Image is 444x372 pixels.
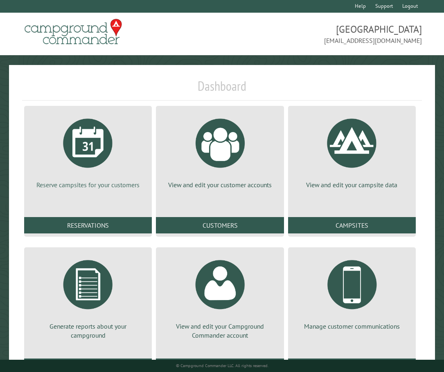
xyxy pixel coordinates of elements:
[298,180,406,189] p: View and edit your campsite data
[156,217,284,233] a: Customers
[288,217,416,233] a: Campsites
[34,322,142,340] p: Generate reports about your campground
[22,16,124,48] img: Campground Commander
[298,112,406,189] a: View and edit your campsite data
[166,254,274,340] a: View and edit your Campground Commander account
[34,112,142,189] a: Reserve campsites for your customers
[166,322,274,340] p: View and edit your Campground Commander account
[222,22,422,45] span: [GEOGRAPHIC_DATA] [EMAIL_ADDRESS][DOMAIN_NAME]
[298,254,406,331] a: Manage customer communications
[22,78,422,101] h1: Dashboard
[176,363,268,368] small: © Campground Commander LLC. All rights reserved.
[166,112,274,189] a: View and edit your customer accounts
[34,254,142,340] a: Generate reports about your campground
[34,180,142,189] p: Reserve campsites for your customers
[298,322,406,331] p: Manage customer communications
[24,217,152,233] a: Reservations
[166,180,274,189] p: View and edit your customer accounts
